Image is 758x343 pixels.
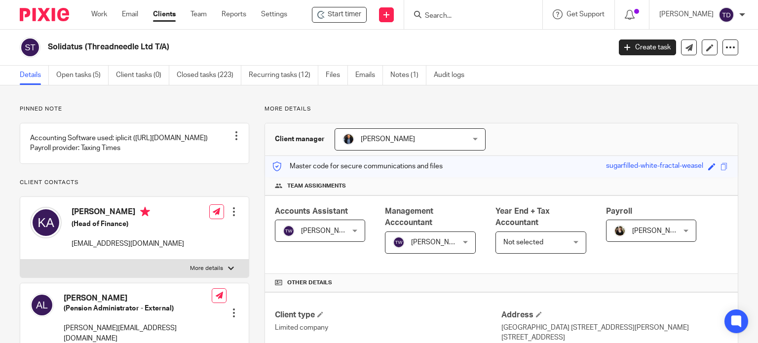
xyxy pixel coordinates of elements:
[411,239,465,246] span: [PERSON_NAME]
[495,207,550,227] span: Year End + Tax Accountant
[328,9,361,20] span: Start timer
[64,304,212,313] h5: (Pension Administrator - External)
[275,134,325,144] h3: Client manager
[20,8,69,21] img: Pixie
[659,9,714,19] p: [PERSON_NAME]
[275,310,501,320] h4: Client type
[72,219,184,229] h5: (Head of Finance)
[140,207,150,217] i: Primary
[719,7,734,23] img: svg%3E
[424,12,513,21] input: Search
[64,293,212,304] h4: [PERSON_NAME]
[30,207,62,238] img: svg%3E
[619,39,676,55] a: Create task
[355,66,383,85] a: Emails
[567,11,605,18] span: Get Support
[20,105,249,113] p: Pinned note
[56,66,109,85] a: Open tasks (5)
[190,9,207,19] a: Team
[122,9,138,19] a: Email
[501,310,728,320] h4: Address
[72,207,184,219] h4: [PERSON_NAME]
[503,239,543,246] span: Not selected
[632,228,686,234] span: [PERSON_NAME]
[20,179,249,187] p: Client contacts
[606,207,632,215] span: Payroll
[342,133,354,145] img: martin-hickman.jpg
[393,236,405,248] img: svg%3E
[312,7,367,23] div: Solidatus (Threadneedle Ltd T/A)
[385,207,433,227] span: Management Acccountant
[301,228,355,234] span: [PERSON_NAME]
[275,207,348,215] span: Accounts Assistant
[222,9,246,19] a: Reports
[177,66,241,85] a: Closed tasks (223)
[153,9,176,19] a: Clients
[434,66,472,85] a: Audit logs
[20,66,49,85] a: Details
[261,9,287,19] a: Settings
[30,293,54,317] img: svg%3E
[265,105,738,113] p: More details
[501,323,728,333] p: [GEOGRAPHIC_DATA] [STREET_ADDRESS][PERSON_NAME]
[48,42,493,52] h2: Solidatus (Threadneedle Ltd T/A)
[91,9,107,19] a: Work
[116,66,169,85] a: Client tasks (0)
[283,225,295,237] img: svg%3E
[249,66,318,85] a: Recurring tasks (12)
[501,333,728,343] p: [STREET_ADDRESS]
[390,66,426,85] a: Notes (1)
[287,182,346,190] span: Team assignments
[287,279,332,287] span: Other details
[272,161,443,171] p: Master code for secure communications and files
[190,265,223,272] p: More details
[614,225,626,237] img: Helen%20Campbell.jpeg
[72,239,184,249] p: [EMAIL_ADDRESS][DOMAIN_NAME]
[326,66,348,85] a: Files
[20,37,40,58] img: svg%3E
[606,161,703,172] div: sugarfilled-white-fractal-weasel
[361,136,415,143] span: [PERSON_NAME]
[275,323,501,333] p: Limited company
